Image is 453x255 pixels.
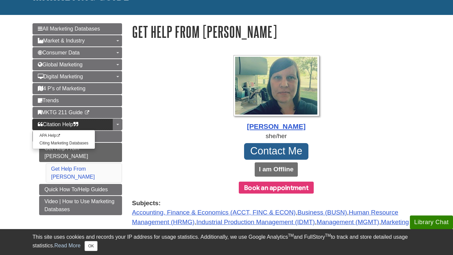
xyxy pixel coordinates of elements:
span: All Marketing Databases [38,26,100,32]
a: Sport Management (SPMG) [157,228,235,235]
span: 4 P's of Marketing [38,86,86,91]
a: All Marketing Databases [32,23,122,35]
div: , , , , , , , [132,199,421,237]
a: Citation Help [32,119,122,130]
a: Quick How To/Help Guides [39,184,122,195]
i: This link opens in a new window [84,111,90,115]
a: Profile Photo [PERSON_NAME] [132,55,421,132]
a: Get Help From [PERSON_NAME] [39,143,122,162]
a: Market & Industry [32,35,122,46]
div: [PERSON_NAME] [132,121,421,132]
a: MKTG 211 Guide [32,107,122,118]
a: Read More [54,243,81,248]
span: Consumer Data [38,50,80,55]
a: Citing Marketing Databases [33,139,95,147]
i: This link opens in a new window [56,134,60,137]
a: Contact Me [244,143,308,160]
img: Profile Photo [233,55,319,116]
span: Market & Industry [38,38,85,43]
strong: Subjects: [132,199,421,208]
a: Global Marketing [32,59,122,70]
a: Industrial Production Management (IDMT) [196,218,315,225]
button: Library Chat [410,215,453,229]
span: Citation Help [38,122,78,127]
div: she/her [132,131,421,141]
sup: TM [288,233,293,238]
a: Trends [32,95,122,106]
div: This site uses cookies and records your IP address for usage statistics. Additionally, we use Goo... [32,233,421,251]
a: Business (BUSN) [297,209,347,216]
a: Accounting, Finance & Economics (ACCT, FINC & ECON) [132,209,296,216]
a: Consumer Data [32,47,122,58]
b: I am Offline [259,166,293,173]
a: 4 P's of Marketing [32,83,122,94]
div: Guide Page Menu [32,23,122,215]
sup: TM [325,233,331,238]
h1: Get Help From [PERSON_NAME] [132,23,421,40]
a: Digital Marketing [32,71,122,82]
button: I am Offline [255,162,298,177]
span: MKTG 211 Guide [38,110,83,115]
button: Close [85,241,97,251]
a: Video | How to Use Marketing Databases [39,196,122,215]
span: Trends [38,98,59,103]
a: Get Help From [PERSON_NAME] [51,166,95,180]
a: Supply Chain & Logistics Management (SCMT) [237,228,370,235]
span: Global Marketing [38,62,83,67]
a: Management (MGMT) [317,218,379,225]
a: APA Help [33,132,95,139]
button: Book an appointment [239,182,314,194]
span: Digital Marketing [38,74,83,79]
